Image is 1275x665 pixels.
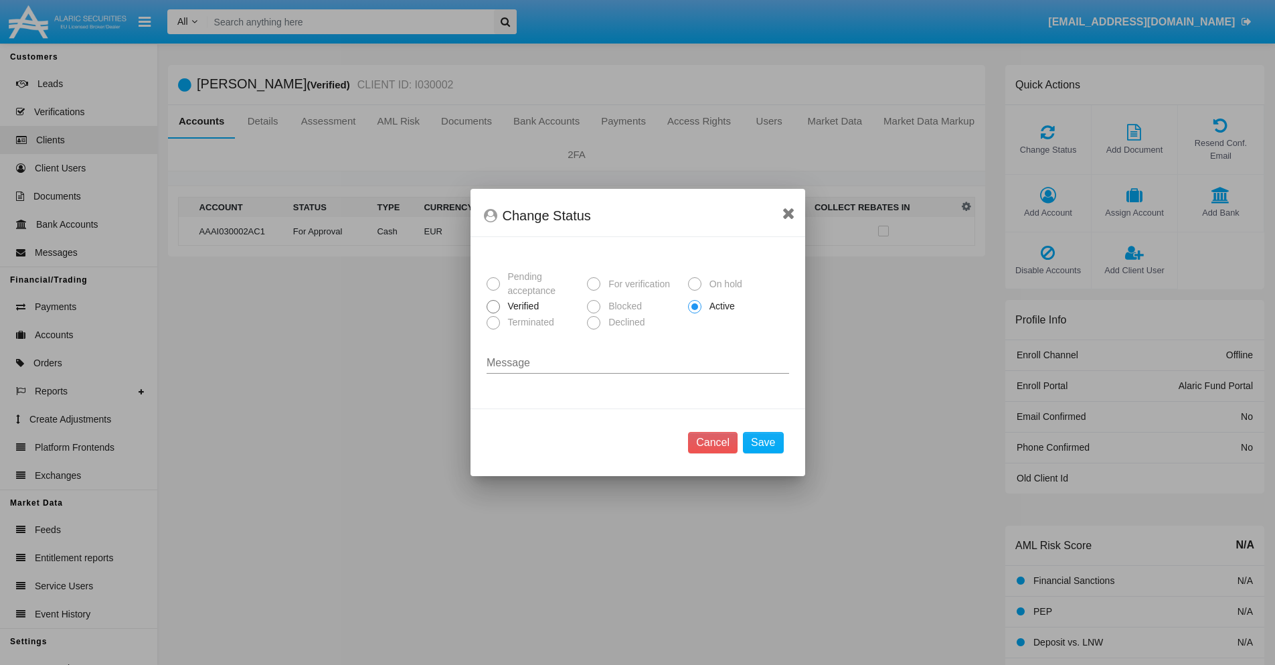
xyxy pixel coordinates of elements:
span: Declined [600,315,648,329]
span: Pending acceptance [500,270,582,298]
button: Cancel [688,432,738,453]
span: Verified [500,299,543,313]
span: For verification [600,277,673,291]
span: Terminated [500,315,558,329]
span: On hold [701,277,746,291]
span: Blocked [600,299,645,313]
span: Active [701,299,738,313]
button: Save [743,432,783,453]
div: Change Status [484,205,792,226]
